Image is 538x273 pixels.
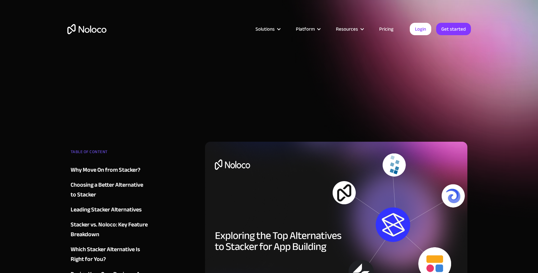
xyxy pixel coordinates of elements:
[336,25,358,33] div: Resources
[71,205,142,215] div: Leading Stacker Alternatives
[71,147,149,160] div: TABLE OF CONTENT
[71,245,149,264] a: Which Stacker Alternative Is Right for You?
[410,23,431,35] a: Login
[296,25,315,33] div: Platform
[288,25,328,33] div: Platform
[67,24,106,34] a: home
[436,23,471,35] a: Get started
[371,25,402,33] a: Pricing
[328,25,371,33] div: Resources
[71,165,140,175] div: Why Move On from Stacker?
[71,220,149,239] a: Stacker vs. Noloco: Key Feature Breakdown
[255,25,275,33] div: Solutions
[71,165,149,175] a: Why Move On from Stacker?
[247,25,288,33] div: Solutions
[71,205,149,215] a: Leading Stacker Alternatives
[71,180,149,200] a: Choosing a Better Alternative to Stacker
